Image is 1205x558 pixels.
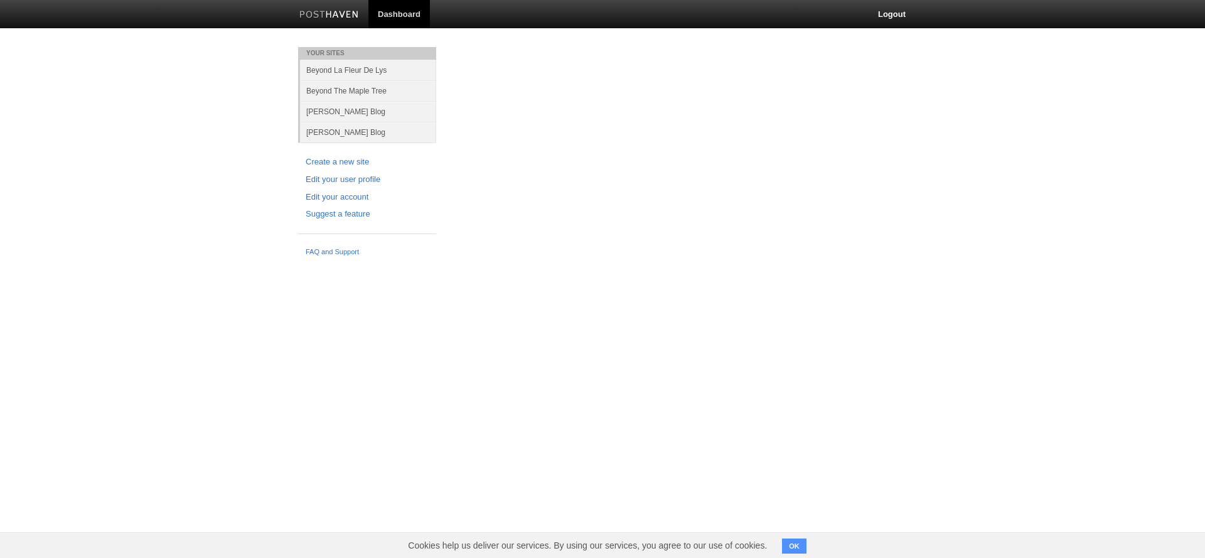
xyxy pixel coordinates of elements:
[306,191,429,204] a: Edit your account
[299,11,359,20] img: Posthaven-bar
[306,208,429,221] a: Suggest a feature
[298,47,436,60] li: Your Sites
[306,247,429,258] a: FAQ and Support
[306,156,429,169] a: Create a new site
[300,60,436,80] a: Beyond La Fleur De Lys
[306,173,429,186] a: Edit your user profile
[782,539,806,554] button: OK
[300,101,436,122] a: [PERSON_NAME] Blog
[300,122,436,142] a: [PERSON_NAME] Blog
[395,533,779,558] span: Cookies help us deliver our services. By using our services, you agree to our use of cookies.
[300,80,436,101] a: Beyond The Maple Tree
